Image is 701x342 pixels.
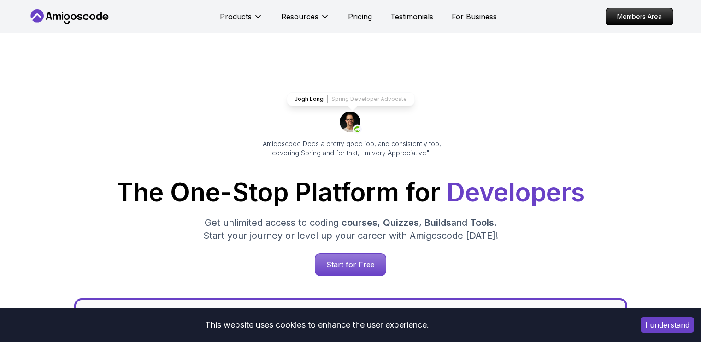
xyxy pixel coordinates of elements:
[452,11,497,22] a: For Business
[315,254,386,276] p: Start for Free
[315,253,386,276] a: Start for Free
[447,177,585,207] span: Developers
[281,11,318,22] p: Resources
[247,139,454,158] p: "Amigoscode Does a pretty good job, and consistently too, covering Spring and for that, I'm very ...
[340,112,362,134] img: josh long
[526,139,692,301] iframe: chat widget
[383,217,419,228] span: Quizzes
[606,8,673,25] a: Members Area
[342,217,377,228] span: courses
[424,217,451,228] span: Builds
[220,11,263,29] button: Products
[281,11,330,29] button: Resources
[641,317,694,333] button: Accept cookies
[348,11,372,22] a: Pricing
[662,305,692,333] iframe: chat widget
[7,315,627,335] div: This website uses cookies to enhance the user experience.
[390,11,433,22] a: Testimonials
[196,216,506,242] p: Get unlimited access to coding , , and . Start your journey or level up your career with Amigosco...
[470,217,494,228] span: Tools
[331,95,407,103] p: Spring Developer Advocate
[35,180,666,205] h1: The One-Stop Platform for
[220,11,252,22] p: Products
[606,8,673,25] p: Members Area
[295,95,324,103] p: Jogh Long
